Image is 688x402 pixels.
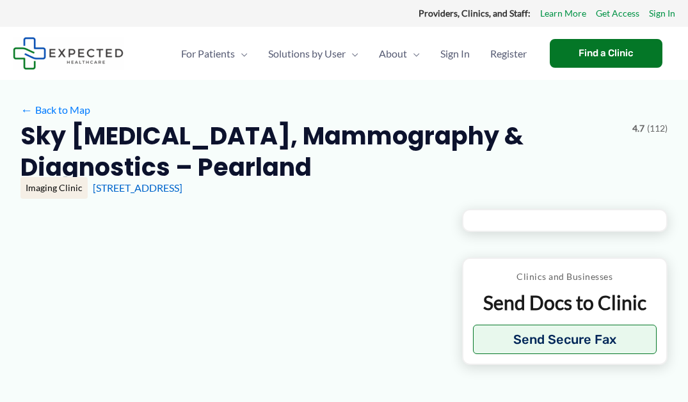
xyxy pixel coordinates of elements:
span: For Patients [181,31,235,76]
a: Sign In [430,31,480,76]
strong: Providers, Clinics, and Staff: [419,8,531,19]
span: About [379,31,407,76]
h2: Sky [MEDICAL_DATA], Mammography & Diagnostics – Pearland [20,120,622,183]
img: Expected Healthcare Logo - side, dark font, small [13,37,124,70]
a: Sign In [649,5,675,22]
a: Solutions by UserMenu Toggle [258,31,369,76]
span: Register [490,31,527,76]
a: Get Access [596,5,639,22]
span: ← [20,104,33,116]
span: Sign In [440,31,470,76]
div: Imaging Clinic [20,177,88,199]
span: (112) [647,120,668,137]
a: For PatientsMenu Toggle [171,31,258,76]
a: Learn More [540,5,586,22]
span: 4.7 [632,120,644,137]
span: Solutions by User [268,31,346,76]
span: Menu Toggle [235,31,248,76]
a: AboutMenu Toggle [369,31,430,76]
p: Clinics and Businesses [473,268,657,285]
span: Menu Toggle [407,31,420,76]
a: ←Back to Map [20,100,90,120]
button: Send Secure Fax [473,325,657,354]
nav: Primary Site Navigation [171,31,537,76]
span: Menu Toggle [346,31,358,76]
p: Send Docs to Clinic [473,290,657,315]
a: Find a Clinic [550,39,662,68]
a: [STREET_ADDRESS] [93,182,182,194]
a: Register [480,31,537,76]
